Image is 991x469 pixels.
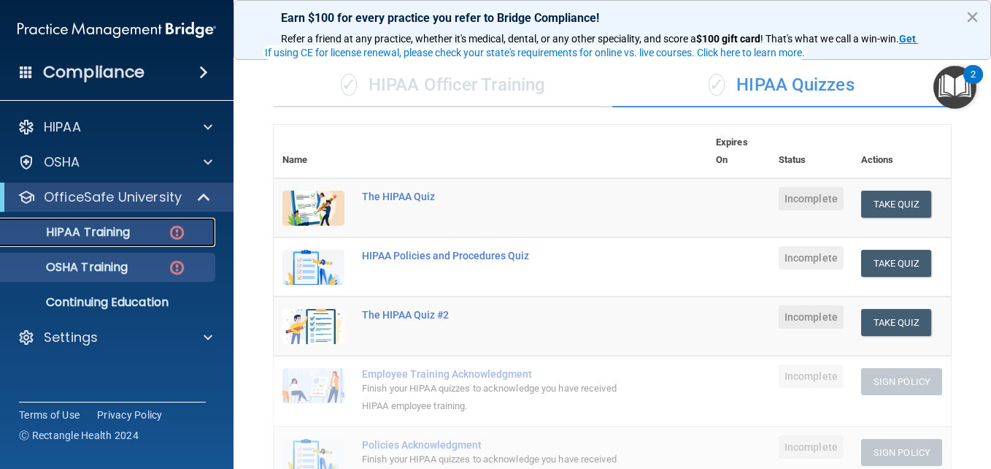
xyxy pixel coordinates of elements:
p: OfficeSafe University [44,188,182,206]
button: If using CE for license renewal, please check your state's requirements for online vs. live cours... [263,45,807,60]
th: Actions [852,125,951,178]
div: HIPAA Quizzes [612,64,951,107]
button: Open Resource Center, 2 new notifications [933,66,976,109]
div: If using CE for license renewal, please check your state's requirements for online vs. live cours... [265,47,805,58]
p: OSHA Training [9,260,128,275]
span: Ⓒ Rectangle Health 2024 [19,428,139,443]
div: Finish your HIPAA quizzes to acknowledge you have received HIPAA employee training. [362,380,634,415]
p: HIPAA [44,118,81,136]
h4: Compliance [43,62,144,83]
p: Settings [44,329,98,346]
img: danger-circle.6113f641.png [168,259,186,277]
div: The HIPAA Quiz #2 [362,309,634,321]
strong: $100 gift card [696,33,760,45]
span: Incomplete [779,435,844,459]
span: Incomplete [779,365,844,388]
span: Incomplete [779,305,844,329]
a: Terms of Use [19,408,80,422]
span: ! That's what we call a win-win. [760,33,899,45]
th: Name [274,125,353,178]
div: HIPAA Policies and Procedures Quiz [362,250,634,262]
p: OSHA [44,153,80,171]
span: ✓ [341,74,357,96]
th: Status [770,125,852,178]
div: Policies Acknowledgment [362,439,634,451]
button: Sign Policy [861,439,942,466]
p: HIPAA Training [9,225,130,240]
p: Continuing Education [9,295,209,310]
a: HIPAA [18,118,212,136]
span: ✓ [709,74,725,96]
img: danger-circle.6113f641.png [168,224,186,242]
p: Earn $100 for every practice you refer to Bridge Compliance! [281,11,944,25]
a: Settings [18,329,212,346]
span: Incomplete [779,187,844,210]
button: Close [965,5,979,28]
button: Sign Policy [861,368,942,395]
th: Expires On [707,125,770,178]
a: OSHA [18,153,212,171]
a: OfficeSafe University [18,188,212,206]
button: Take Quiz [861,191,931,218]
button: Take Quiz [861,309,931,336]
div: HIPAA Officer Training [274,64,612,107]
a: Privacy Policy [97,408,163,422]
div: Employee Training Acknowledgment [362,368,634,380]
img: PMB logo [18,15,216,45]
div: 2 [971,75,976,94]
div: The HIPAA Quiz [362,191,634,202]
span: Incomplete [779,246,844,270]
span: Refer a friend at any practice, whether it's medical, dental, or any other speciality, and score a [281,33,696,45]
button: Take Quiz [861,250,931,277]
